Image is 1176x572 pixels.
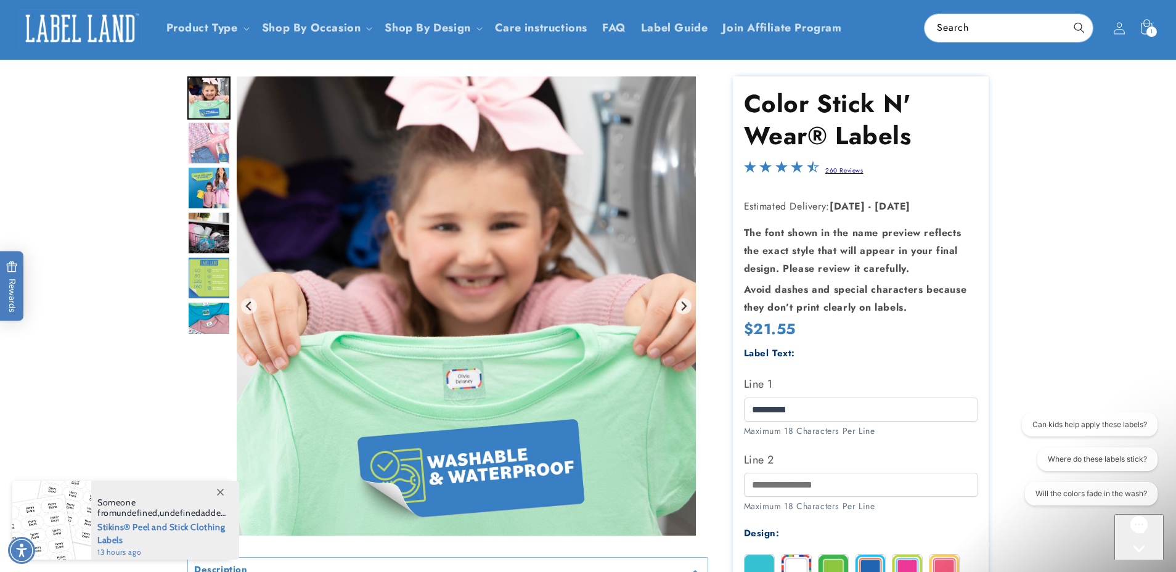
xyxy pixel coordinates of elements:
span: 4.5-star overall rating [744,164,819,178]
a: Product Type [166,20,238,36]
button: Next slide [676,298,692,314]
span: Care instructions [495,21,587,35]
div: Go to slide 11 [187,301,231,345]
strong: - [868,199,872,213]
p: Estimated Delivery: [744,198,978,216]
summary: Shop By Design [377,14,487,43]
summary: Product Type [159,14,255,43]
a: Label Land [14,4,147,52]
div: Go to slide 7 [187,121,231,165]
img: Label Land [18,9,142,47]
div: Maximum 18 Characters Per Line [744,425,978,438]
span: 1 [1150,27,1153,37]
div: Go to slide 10 [187,256,231,300]
strong: [DATE] [830,199,865,213]
iframe: Gorgias live chat messenger [1114,514,1164,560]
span: 13 hours ago [97,547,226,558]
span: $21.55 [744,318,796,340]
a: FAQ [595,14,634,43]
label: Line 2 [744,450,978,470]
label: Design: [744,526,780,540]
a: Join Affiliate Program [715,14,849,43]
span: Shop By Occasion [262,21,361,35]
div: Go to slide 6 [187,76,231,120]
div: Go to slide 9 [187,211,231,255]
span: FAQ [602,21,626,35]
strong: The font shown in the name preview reflects the exact style that will appear in your final design... [744,226,962,276]
img: Color Stick N' Wear® Labels - Label Land [187,256,231,300]
button: Previous slide [241,298,258,314]
img: Color Stick N' Wear® Labels - Label Land [187,166,231,210]
span: undefined [116,507,157,518]
a: Care instructions [488,14,595,43]
a: Label Guide [634,14,716,43]
span: Someone from , added this product to their cart. [97,497,226,518]
span: Rewards [6,261,18,313]
div: Accessibility Menu [8,537,35,564]
iframe: Gorgias live chat conversation starters [1005,413,1164,517]
span: Join Affiliate Program [722,21,841,35]
h1: Color Stick N' Wear® Labels [744,88,978,152]
a: 260 Reviews - open in a new tab [825,166,864,175]
div: Maximum 18 Characters Per Line [744,500,978,513]
label: Label Text: [744,346,796,360]
img: Color Stick N' Wear® Labels - Label Land [187,211,231,255]
span: Label Guide [641,21,708,35]
strong: [DATE] [875,199,910,213]
button: Search [1066,14,1093,41]
span: Stikins® Peel and Stick Clothing Labels [97,518,226,547]
iframe: Sign Up via Text for Offers [10,473,156,510]
img: Color Stick N' Wear® Labels - Label Land [187,121,231,165]
strong: Avoid dashes and special characters because they don’t print clearly on labels. [744,282,967,314]
summary: Shop By Occasion [255,14,378,43]
label: Line 1 [744,374,978,394]
img: Color Stick N' Wear® Labels - Label Land [187,76,231,120]
span: undefined [160,507,200,518]
div: Go to slide 8 [187,166,231,210]
img: Color stick on name labels on the care tag of t-shirts [187,301,231,345]
a: Shop By Design [385,20,470,36]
